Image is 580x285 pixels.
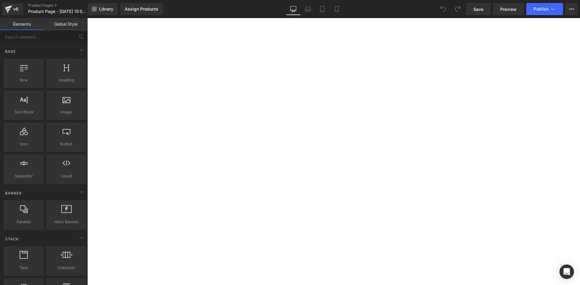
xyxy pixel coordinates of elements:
a: New Library [88,3,118,15]
span: Text Block [5,109,42,115]
span: Library [99,6,113,12]
a: Global Style [44,18,88,30]
span: Tabs [5,264,42,271]
span: Stack [5,236,19,242]
span: Product Page - [DATE] 15:50:24 [28,9,86,14]
span: Save [473,6,483,12]
span: Icon [5,141,42,147]
div: v6 [12,5,20,13]
span: Preview [500,6,517,12]
span: Heading [48,77,85,83]
span: Publish [533,7,549,11]
div: Assign Products [125,7,158,11]
span: Liquid [48,173,85,179]
span: Base [5,49,16,54]
span: Separator [5,173,42,179]
span: Hero Banner [48,219,85,225]
a: v6 [2,3,23,15]
button: Undo [437,3,449,15]
a: Tablet [315,3,330,15]
a: Desktop [286,3,301,15]
a: Product Pages [28,3,98,8]
span: Carousel [48,264,85,271]
button: Publish [526,3,563,15]
span: Parallax [5,219,42,225]
a: Mobile [330,3,344,15]
div: Open Intercom Messenger [559,264,574,279]
button: Redo [452,3,464,15]
span: Button [48,141,85,147]
button: More [565,3,578,15]
a: Laptop [301,3,315,15]
span: Row [5,77,42,83]
span: Image [48,109,85,115]
span: Banner [5,190,22,196]
a: Preview [493,3,524,15]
